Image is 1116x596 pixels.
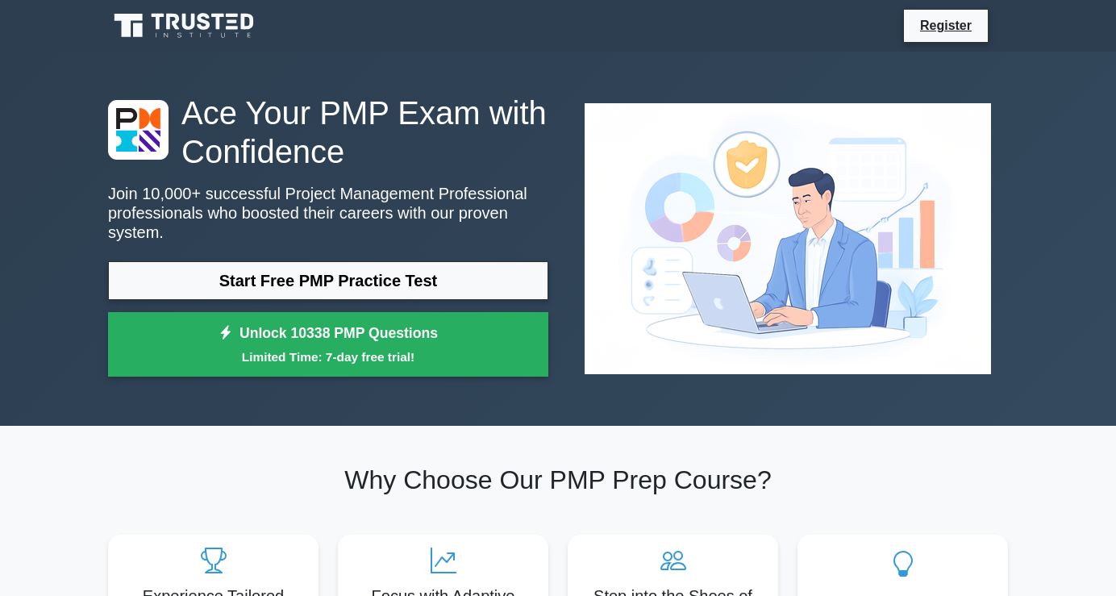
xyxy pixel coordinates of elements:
h2: Why Choose Our PMP Prep Course? [108,465,1008,495]
h1: Ace Your PMP Exam with Confidence [108,94,548,171]
a: Unlock 10338 PMP QuestionsLimited Time: 7-day free trial! [108,312,548,377]
small: Limited Time: 7-day free trial! [128,348,528,366]
img: Project Management Professional Preview [572,90,1004,387]
p: Join 10,000+ successful Project Management Professional professionals who boosted their careers w... [108,184,548,242]
a: Start Free PMP Practice Test [108,261,548,300]
a: Register [910,15,981,35]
